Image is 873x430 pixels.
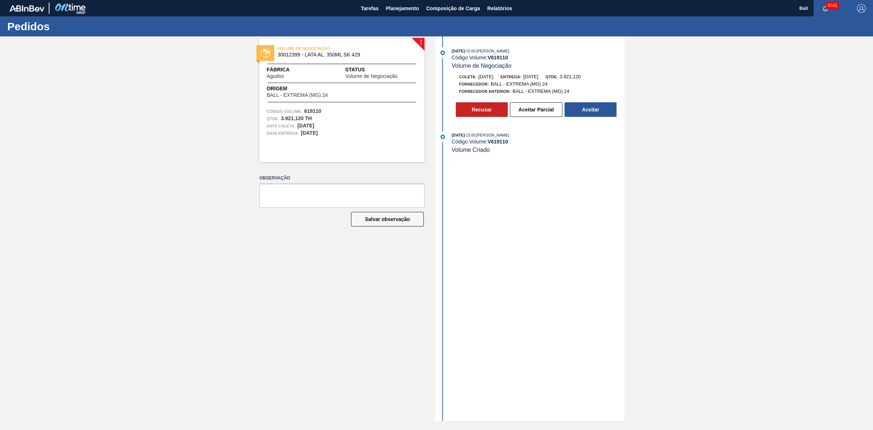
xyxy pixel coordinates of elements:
span: [DATE] [452,133,465,137]
span: Status [345,66,417,74]
img: Logout [857,4,866,13]
span: Coleta: [459,75,477,79]
button: Aceitar Parcial [510,102,562,117]
span: : [PERSON_NAME] [475,49,509,53]
span: Volume Criado [452,147,490,153]
img: TNhmsLtSVTkK8tSr43FrP2fwEKptu5GPRR3wAAAABJRU5ErkJggg== [9,5,44,12]
span: - 15:00 [465,133,475,137]
span: Origem [267,85,348,92]
span: [DATE] [523,74,538,79]
span: Qtde : [267,115,279,122]
button: Salvar observação [351,212,424,226]
span: BALL - EXTREMA (MG) 24 [491,81,547,87]
span: Fornecedor Anterior: [459,89,511,94]
span: Data entrega: [267,130,299,137]
span: Composição de Carga [426,4,480,13]
span: Volume de Negociação [345,74,398,79]
span: Fornecedor: [459,82,489,86]
span: Relatórios [487,4,512,13]
button: Recusar [456,102,508,117]
div: Código Volume: [452,139,625,145]
label: Observação [259,173,424,184]
span: Agudos [267,74,284,79]
button: Aceitar [565,102,617,117]
img: status [261,48,270,58]
span: VOLUME DE NEGOCIAÇÃO [278,45,379,52]
strong: V 619110 [487,139,508,145]
strong: [DATE] [298,123,314,129]
strong: 3.921,120 TH [281,115,312,121]
span: Planejamento [386,4,419,13]
span: Data coleta: [267,122,296,130]
button: Notificações [814,3,837,13]
img: atual [441,135,445,139]
span: 4341 [826,1,839,9]
h1: Pedidos [7,22,136,31]
strong: [DATE] [301,130,318,136]
strong: 619110 [304,108,321,114]
span: Qtde: [545,75,558,79]
strong: V 619110 [487,55,508,60]
img: atual [441,51,445,55]
span: - 15:00 [465,49,475,53]
span: Fábrica [267,66,307,74]
div: Código Volume: [452,55,625,60]
span: [DATE] [452,49,465,53]
span: Tarefas [361,4,379,13]
span: Volume de Negociação [452,63,512,69]
span: Código Volume: [267,108,302,115]
span: BALL - EXTREMA (MG) 24 [513,88,569,94]
span: BALL - EXTREMA (MG) 24 [267,92,328,98]
span: 30012399 - LATA AL. 350ML SK 429 [278,52,410,58]
span: Entrega: [501,75,521,79]
span: : [PERSON_NAME] [475,133,509,137]
span: [DATE] [478,74,493,79]
span: 3.921,120 [560,74,581,79]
